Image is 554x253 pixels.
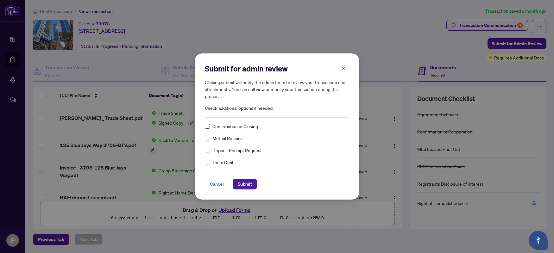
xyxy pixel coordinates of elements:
button: Cancel [205,179,229,189]
span: Submit [238,179,252,189]
button: Submit [233,179,257,189]
h2: Submit for admin review [205,64,349,74]
span: Team Deal [212,159,233,166]
button: Open asap [529,231,548,250]
span: Check additional options if needed: [205,105,349,112]
h5: Clicking submit will notify the admin team to review your transaction and attachments. You can st... [205,79,349,100]
span: Mutual Release [212,135,243,142]
span: Cancel [210,179,224,189]
span: close [341,66,346,71]
span: Confirmation of Closing [212,123,258,130]
span: Deposit Receipt Request [212,147,262,154]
